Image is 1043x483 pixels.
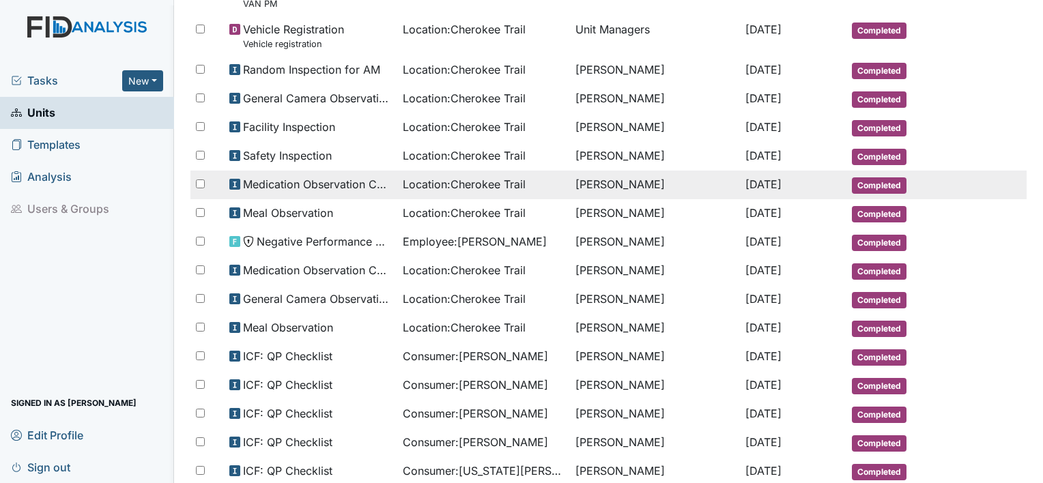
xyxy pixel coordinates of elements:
span: Completed [852,464,906,480]
span: Location : Cherokee Trail [403,61,526,78]
span: Medication Observation Checklist [243,176,392,192]
span: Completed [852,263,906,280]
td: [PERSON_NAME] [570,371,740,400]
span: Completed [852,149,906,165]
span: [DATE] [745,292,782,306]
span: Completed [852,321,906,337]
span: Location : Cherokee Trail [403,176,526,192]
td: [PERSON_NAME] [570,342,740,371]
td: [PERSON_NAME] [570,113,740,142]
td: [PERSON_NAME] [570,228,740,257]
td: Unit Managers [570,16,740,56]
span: Edit Profile [11,424,83,445]
span: [DATE] [745,321,782,334]
span: Location : Cherokee Trail [403,262,526,278]
span: Completed [852,349,906,366]
span: Meal Observation [243,205,333,221]
span: Location : Cherokee Trail [403,21,526,38]
span: Completed [852,407,906,423]
span: Completed [852,435,906,452]
span: General Camera Observation [243,90,392,106]
span: Completed [852,177,906,194]
span: Consumer : [US_STATE][PERSON_NAME] [403,463,565,479]
span: Completed [852,120,906,136]
span: Completed [852,91,906,108]
span: Completed [852,235,906,251]
span: Analysis [11,166,72,188]
span: [DATE] [745,235,782,248]
td: [PERSON_NAME] [570,257,740,285]
span: Random Inspection for AM [243,61,380,78]
span: Completed [852,63,906,79]
span: [DATE] [745,149,782,162]
span: Location : Cherokee Trail [403,119,526,135]
span: Consumer : [PERSON_NAME] [403,405,548,422]
span: [DATE] [745,120,782,134]
span: Location : Cherokee Trail [403,90,526,106]
span: Safety Inspection [243,147,332,164]
span: ICF: QP Checklist [243,377,332,393]
span: Location : Cherokee Trail [403,319,526,336]
td: [PERSON_NAME] [570,85,740,113]
span: Employee : [PERSON_NAME] [403,233,547,250]
span: [DATE] [745,63,782,76]
td: [PERSON_NAME] [570,199,740,228]
span: [DATE] [745,464,782,478]
span: ICF: QP Checklist [243,405,332,422]
span: Medication Observation Checklist [243,262,392,278]
span: Sign out [11,456,70,478]
span: [DATE] [745,407,782,420]
span: Completed [852,292,906,308]
td: [PERSON_NAME] [570,400,740,428]
span: Meal Observation [243,319,333,336]
span: Templates [11,134,81,156]
a: Tasks [11,72,122,89]
span: Location : Cherokee Trail [403,205,526,221]
span: [DATE] [745,378,782,392]
span: [DATE] [745,206,782,220]
span: Completed [852,23,906,39]
td: [PERSON_NAME] [570,285,740,314]
span: Negative Performance Review [257,233,392,250]
span: Location : Cherokee Trail [403,291,526,307]
span: [DATE] [745,263,782,277]
span: [DATE] [745,177,782,191]
td: [PERSON_NAME] [570,314,740,342]
span: Consumer : [PERSON_NAME] [403,377,548,393]
span: Vehicle Registration Vehicle registration [243,21,344,50]
span: [DATE] [745,435,782,449]
small: Vehicle registration [243,38,344,50]
span: Consumer : [PERSON_NAME] [403,348,548,364]
span: [DATE] [745,23,782,36]
span: [DATE] [745,91,782,105]
span: ICF: QP Checklist [243,348,332,364]
span: General Camera Observation [243,291,392,307]
span: ICF: QP Checklist [243,434,332,450]
td: [PERSON_NAME] [570,142,740,171]
span: Units [11,102,55,123]
span: Location : Cherokee Trail [403,147,526,164]
span: Signed in as [PERSON_NAME] [11,392,137,413]
span: [DATE] [745,349,782,363]
td: [PERSON_NAME] [570,56,740,85]
span: Completed [852,206,906,222]
span: Facility Inspection [243,119,335,135]
td: [PERSON_NAME] [570,171,740,199]
span: ICF: QP Checklist [243,463,332,479]
span: Consumer : [PERSON_NAME] [403,434,548,450]
td: [PERSON_NAME] [570,428,740,457]
button: New [122,70,163,91]
span: Completed [852,378,906,394]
